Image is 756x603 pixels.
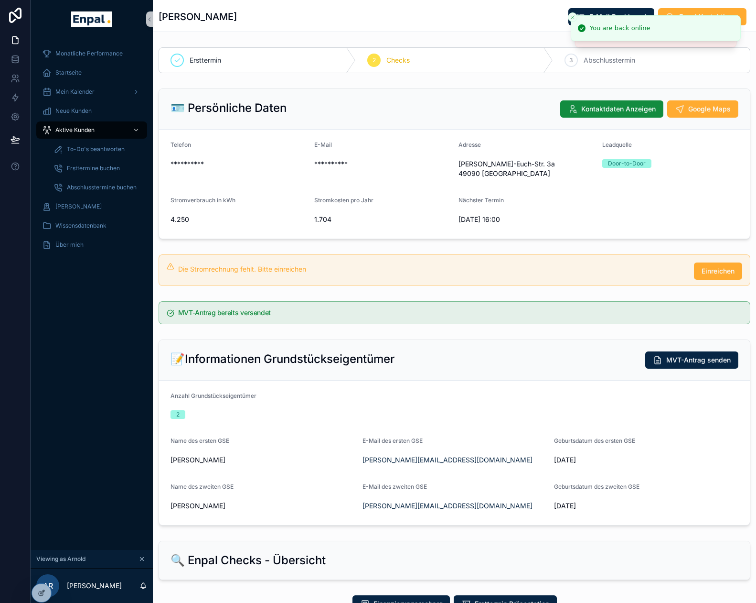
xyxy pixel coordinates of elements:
[694,263,742,280] button: Einreichen
[36,64,147,81] a: Startseite
[36,83,147,100] a: Mein Kalender
[590,23,650,33] div: You are back online
[67,145,125,153] span: To-Do's beantworten
[55,50,123,57] span: Monatliche Performance
[36,236,147,253] a: Über mich
[688,104,731,114] span: Google Maps
[608,159,646,168] div: Door-to-Door
[554,483,639,490] span: Geburtsdatum des zweiten GSE
[178,264,686,274] div: Die Stromrechnung fehlt. Bitte einreichen
[645,351,738,369] button: MVT-Antrag senden
[48,160,147,177] a: Ersttermine buchen
[362,483,427,490] span: E-Mail des zweiten GSE
[170,141,191,148] span: Telefon
[55,107,92,115] span: Neue Kunden
[170,100,287,116] h2: 🪪 Persönliche Daten
[67,164,120,172] span: Ersttermine buchen
[554,501,738,511] span: [DATE]
[170,553,326,568] h2: 🔍 Enpal Checks - Übersicht
[36,102,147,120] a: Neue Kunden
[362,437,423,444] span: E-Mail des ersten GSE
[67,581,122,591] p: [PERSON_NAME]
[702,266,735,276] span: Einreichen
[170,483,234,490] span: Name des zweiten GSE
[36,45,147,62] a: Monatliche Performance
[373,56,376,64] span: 2
[170,351,394,367] h2: 📝Informationen Grundstückseigentümer
[55,69,82,77] span: Startseite
[48,141,147,158] a: To-Do's beantworten
[314,141,332,148] span: E-Mail
[666,355,731,365] span: MVT-Antrag senden
[568,8,654,25] button: E-Mail Dashboard
[36,217,147,234] a: Wissensdatenbank
[67,184,137,191] span: Abschlusstermine buchen
[48,179,147,196] a: Abschlusstermine buchen
[31,38,153,266] div: scrollable content
[568,12,577,22] button: Close toast
[55,222,106,230] span: Wissensdatenbank
[314,197,373,204] span: Stromkosten pro Jahr
[362,455,532,465] a: [PERSON_NAME][EMAIL_ADDRESS][DOMAIN_NAME]
[314,215,450,224] span: 1.704
[36,555,85,563] span: Viewing as Arnold
[170,215,307,224] span: 4.250
[36,121,147,139] a: Aktive Kunden
[55,88,95,96] span: Mein Kalender
[584,55,635,65] span: Abschlusstermin
[170,197,235,204] span: Stromverbrauch in kWh
[458,215,595,224] span: [DATE] 16:00
[55,241,84,249] span: Über mich
[170,501,355,511] span: [PERSON_NAME]
[55,203,102,210] span: [PERSON_NAME]
[569,56,573,64] span: 3
[190,55,221,65] span: Ersttermin
[178,309,742,316] h5: MVT-Antrag bereits versendet
[170,437,229,444] span: Name des ersten GSE
[55,126,95,134] span: Aktive Kunden
[170,455,355,465] span: [PERSON_NAME]
[159,10,237,23] h1: [PERSON_NAME]
[386,55,410,65] span: Checks
[178,265,306,273] span: Die Stromrechnung fehlt. Bitte einreichen
[36,198,147,215] a: [PERSON_NAME]
[554,437,635,444] span: Geburtsdatum des ersten GSE
[43,580,53,592] span: AR
[602,141,632,148] span: Leadquelle
[581,104,656,114] span: Kontaktdaten Anzeigen
[658,8,746,25] button: Enpal Kontaktieren
[458,141,481,148] span: Adresse
[667,100,738,118] button: Google Maps
[176,410,180,419] div: 2
[458,159,595,178] span: [PERSON_NAME]-Euch-Str. 3a 49090 [GEOGRAPHIC_DATA]
[554,455,738,465] span: [DATE]
[560,100,663,118] button: Kontaktdaten Anzeigen
[458,197,504,204] span: Nächster Termin
[71,11,112,27] img: App logo
[170,392,256,399] span: Anzahl Grundstückseigentümer
[362,501,532,511] a: [PERSON_NAME][EMAIL_ADDRESS][DOMAIN_NAME]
